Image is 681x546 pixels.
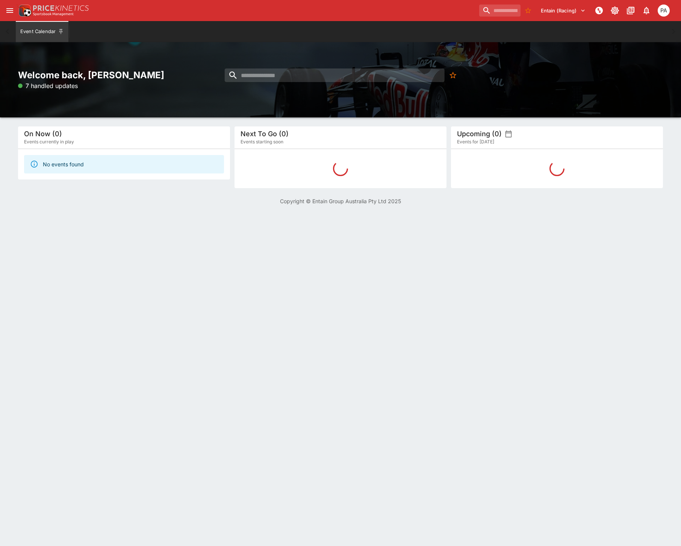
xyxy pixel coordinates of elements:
[241,138,283,146] span: Events starting soon
[43,157,84,171] div: No events found
[522,5,534,17] button: No Bookmarks
[457,138,494,146] span: Events for [DATE]
[446,68,460,82] button: No Bookmarks
[225,68,445,82] input: search
[608,4,622,17] button: Toggle light/dark mode
[17,3,32,18] img: PriceKinetics Logo
[479,5,521,17] input: search
[655,2,672,19] button: Peter Addley
[18,81,78,90] p: 7 handled updates
[24,138,74,146] span: Events currently in play
[33,12,74,16] img: Sportsbook Management
[18,69,230,81] h2: Welcome back, [PERSON_NAME]
[536,5,590,17] button: Select Tenant
[3,4,17,17] button: open drawer
[24,129,62,138] h5: On Now (0)
[16,21,68,42] button: Event Calendar
[33,5,89,11] img: PriceKinetics
[505,130,512,138] button: settings
[241,129,289,138] h5: Next To Go (0)
[592,4,606,17] button: NOT Connected to PK
[658,5,670,17] div: Peter Addley
[457,129,502,138] h5: Upcoming (0)
[640,4,653,17] button: Notifications
[624,4,637,17] button: Documentation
